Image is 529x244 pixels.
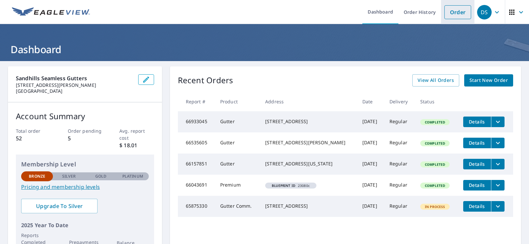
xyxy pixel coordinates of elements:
[215,92,260,111] th: Product
[272,184,295,187] em: Blueprint ID
[16,82,133,88] p: [STREET_ADDRESS][PERSON_NAME]
[491,138,505,148] button: filesDropdownBtn-66535605
[357,132,384,154] td: [DATE]
[16,127,50,134] p: Total order
[178,74,233,87] p: Recent Orders
[178,175,215,196] td: 66043691
[491,159,505,169] button: filesDropdownBtn-66157851
[16,74,133,82] p: Sandhills Seamless Gutters
[421,141,449,146] span: Completed
[265,139,352,146] div: [STREET_ADDRESS][PERSON_NAME]
[384,154,415,175] td: Regular
[463,159,491,169] button: detailsBtn-66157851
[26,202,92,210] span: Upgrade To Silver
[415,92,458,111] th: Status
[16,110,154,122] p: Account Summary
[491,180,505,191] button: filesDropdownBtn-66043691
[16,88,133,94] p: [GEOGRAPHIC_DATA]
[21,160,149,169] p: Membership Level
[215,111,260,132] td: Gutter
[21,221,149,229] p: 2025 Year To Date
[215,132,260,154] td: Gutter
[384,196,415,217] td: Regular
[463,138,491,148] button: detailsBtn-66535605
[178,154,215,175] td: 66157851
[21,183,149,191] a: Pricing and membership levels
[215,175,260,196] td: Premium
[384,92,415,111] th: Delivery
[444,5,471,19] a: Order
[8,43,521,56] h1: Dashboard
[357,196,384,217] td: [DATE]
[491,201,505,212] button: filesDropdownBtn-65875330
[384,132,415,154] td: Regular
[12,7,90,17] img: EV Logo
[265,203,352,209] div: [STREET_ADDRESS]
[29,173,45,179] p: Bronze
[421,183,449,188] span: Completed
[178,132,215,154] td: 66535605
[467,119,487,125] span: Details
[463,180,491,191] button: detailsBtn-66043691
[421,120,449,124] span: Completed
[477,5,492,19] div: DS
[467,182,487,188] span: Details
[357,154,384,175] td: [DATE]
[62,173,76,179] p: Silver
[265,118,352,125] div: [STREET_ADDRESS]
[467,203,487,209] span: Details
[464,74,513,87] a: Start New Order
[119,127,154,141] p: Avg. report cost
[265,160,352,167] div: [STREET_ADDRESS][US_STATE]
[16,134,50,142] p: 52
[463,201,491,212] button: detailsBtn-65875330
[421,162,449,167] span: Completed
[178,111,215,132] td: 66933045
[469,76,508,85] span: Start New Order
[491,117,505,127] button: filesDropdownBtn-66933045
[268,184,314,187] span: 23080c
[357,175,384,196] td: [DATE]
[215,154,260,175] td: Gutter
[178,92,215,111] th: Report #
[95,173,106,179] p: Gold
[68,134,102,142] p: 5
[178,196,215,217] td: 65875330
[215,196,260,217] td: Gutter Comm.
[357,92,384,111] th: Date
[421,204,449,209] span: In Process
[412,74,459,87] a: View All Orders
[119,141,154,149] p: $ 18.01
[260,92,357,111] th: Address
[357,111,384,132] td: [DATE]
[467,140,487,146] span: Details
[418,76,454,85] span: View All Orders
[68,127,102,134] p: Order pending
[463,117,491,127] button: detailsBtn-66933045
[384,175,415,196] td: Regular
[122,173,143,179] p: Platinum
[21,199,98,213] a: Upgrade To Silver
[384,111,415,132] td: Regular
[467,161,487,167] span: Details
